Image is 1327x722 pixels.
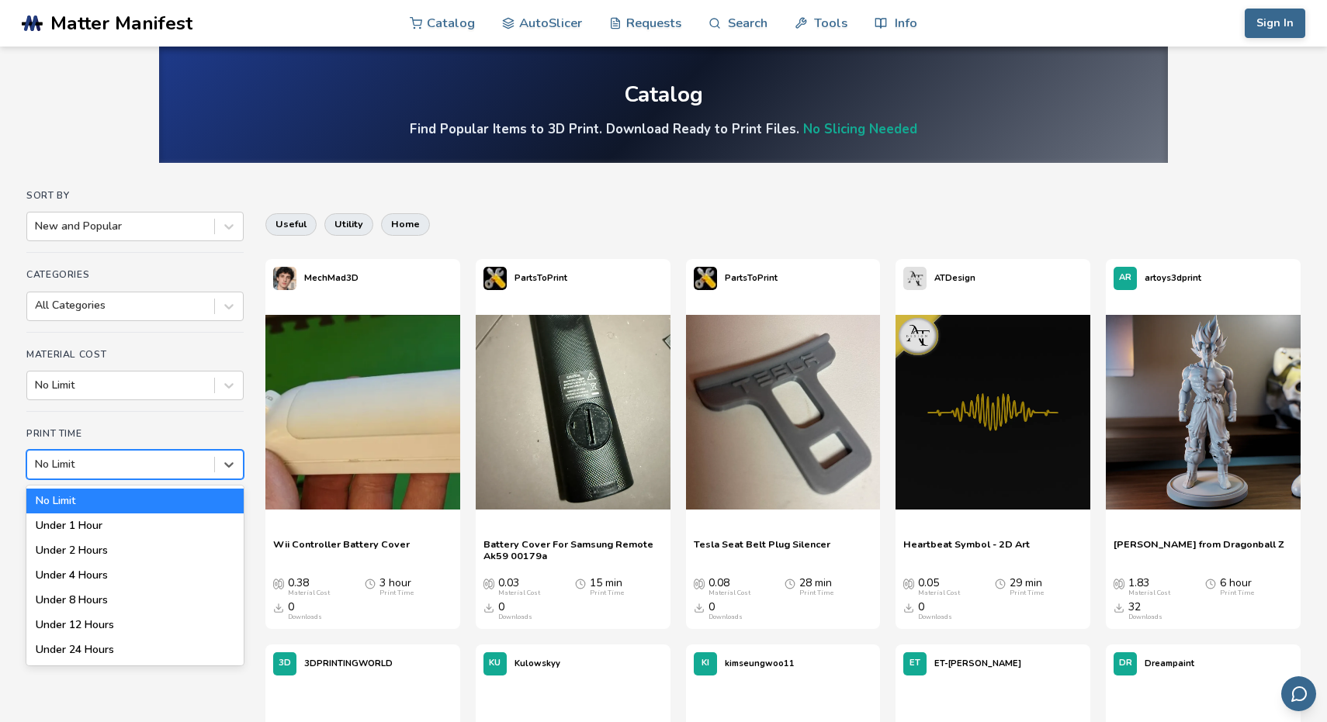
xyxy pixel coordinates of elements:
span: DR [1119,658,1132,668]
div: 1.83 [1128,577,1170,597]
span: Matter Manifest [50,12,192,34]
span: Average Cost [903,577,914,589]
div: Material Cost [1128,589,1170,597]
img: ATDesign's profile [903,267,927,290]
span: Average Cost [483,577,494,589]
input: All Categories [35,299,38,312]
div: 0.08 [709,577,750,597]
div: Print Time [379,589,414,597]
div: No Limit [26,489,244,513]
div: Print Time [590,589,624,597]
div: Under 24 Hours [26,637,244,662]
span: Downloads [694,601,705,613]
input: New and Popular [35,220,38,233]
p: artoys3dprint [1145,270,1201,286]
p: ET-[PERSON_NAME] [934,655,1021,672]
div: 32 [1128,601,1162,621]
span: Average Print Time [365,577,376,589]
span: Average Print Time [785,577,795,589]
div: Downloads [709,613,743,621]
span: 3D [279,658,291,668]
h4: Material Cost [26,349,244,360]
div: 0.38 [288,577,330,597]
div: Catalog [624,83,703,107]
span: KU [489,658,501,668]
div: 0 [498,601,532,621]
div: Downloads [498,613,532,621]
button: utility [324,213,373,235]
div: Material Cost [288,589,330,597]
button: home [381,213,430,235]
a: Wii Controller Battery Cover [273,538,410,561]
p: Kulowskyy [515,655,560,672]
a: ATDesign's profileATDesign [896,259,983,298]
p: ATDesign [934,270,975,286]
div: 15 min [590,577,624,597]
p: PartsToPrint [725,270,778,286]
span: Downloads [903,601,914,613]
h4: Categories [26,269,244,280]
a: Battery Cover For Samsung Remote Ak59 00179a [483,538,663,561]
span: Downloads [483,601,494,613]
div: Print Time [1220,589,1254,597]
div: Under 8 Hours [26,588,244,613]
div: 0.03 [498,577,540,597]
p: kimseungwoo11 [725,655,795,672]
div: Downloads [918,613,952,621]
span: ET [909,658,920,668]
div: Material Cost [498,589,540,597]
div: 6 hour [1220,577,1254,597]
button: Send feedback via email [1281,676,1316,711]
p: 3DPRINTINGWORLD [304,655,393,672]
div: Downloads [288,613,322,621]
div: Material Cost [709,589,750,597]
span: Average Cost [273,577,284,589]
a: MechMad3D's profileMechMad3D [265,259,366,298]
span: Average Print Time [1205,577,1216,589]
div: 29 min [1010,577,1044,597]
h4: Print Time [26,428,244,439]
span: AR [1119,273,1131,283]
div: Under 12 Hours [26,613,244,637]
a: Heartbeat Symbol - 2D Art [903,538,1030,561]
a: Tesla Seat Belt Plug Silencer [694,538,830,561]
p: MechMad3D [304,270,359,286]
a: [PERSON_NAME] from Dragonball Z [1114,538,1284,561]
div: Print Time [799,589,833,597]
a: PartsToPrint's profilePartsToPrint [476,259,575,298]
input: No LimitNo LimitUnder 1 HourUnder 2 HoursUnder 4 HoursUnder 8 HoursUnder 12 HoursUnder 24 Hours [35,458,38,471]
span: KI [702,658,709,668]
input: No Limit [35,379,38,392]
div: Print Time [1010,589,1044,597]
div: Under 1 Hour [26,513,244,538]
span: Downloads [1114,601,1124,613]
span: Average Print Time [995,577,1006,589]
div: 0.05 [918,577,960,597]
div: Under 4 Hours [26,563,244,588]
span: Downloads [273,601,284,613]
a: PartsToPrint's profilePartsToPrint [686,259,785,298]
div: Under 2 Hours [26,538,244,563]
span: Average Print Time [575,577,586,589]
div: 0 [918,601,952,621]
button: Sign In [1245,9,1305,38]
div: Material Cost [918,589,960,597]
p: PartsToPrint [515,270,567,286]
div: 0 [288,601,322,621]
div: 0 [709,601,743,621]
div: 3 hour [379,577,414,597]
img: PartsToPrint's profile [694,267,717,290]
h4: Find Popular Items to 3D Print. Download Ready to Print Files. [410,120,917,138]
h4: Sort By [26,190,244,201]
img: MechMad3D's profile [273,267,296,290]
div: 28 min [799,577,833,597]
p: Dreampaint [1145,655,1194,672]
span: Average Cost [1114,577,1124,589]
div: Downloads [1128,613,1162,621]
span: Average Cost [694,577,705,589]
